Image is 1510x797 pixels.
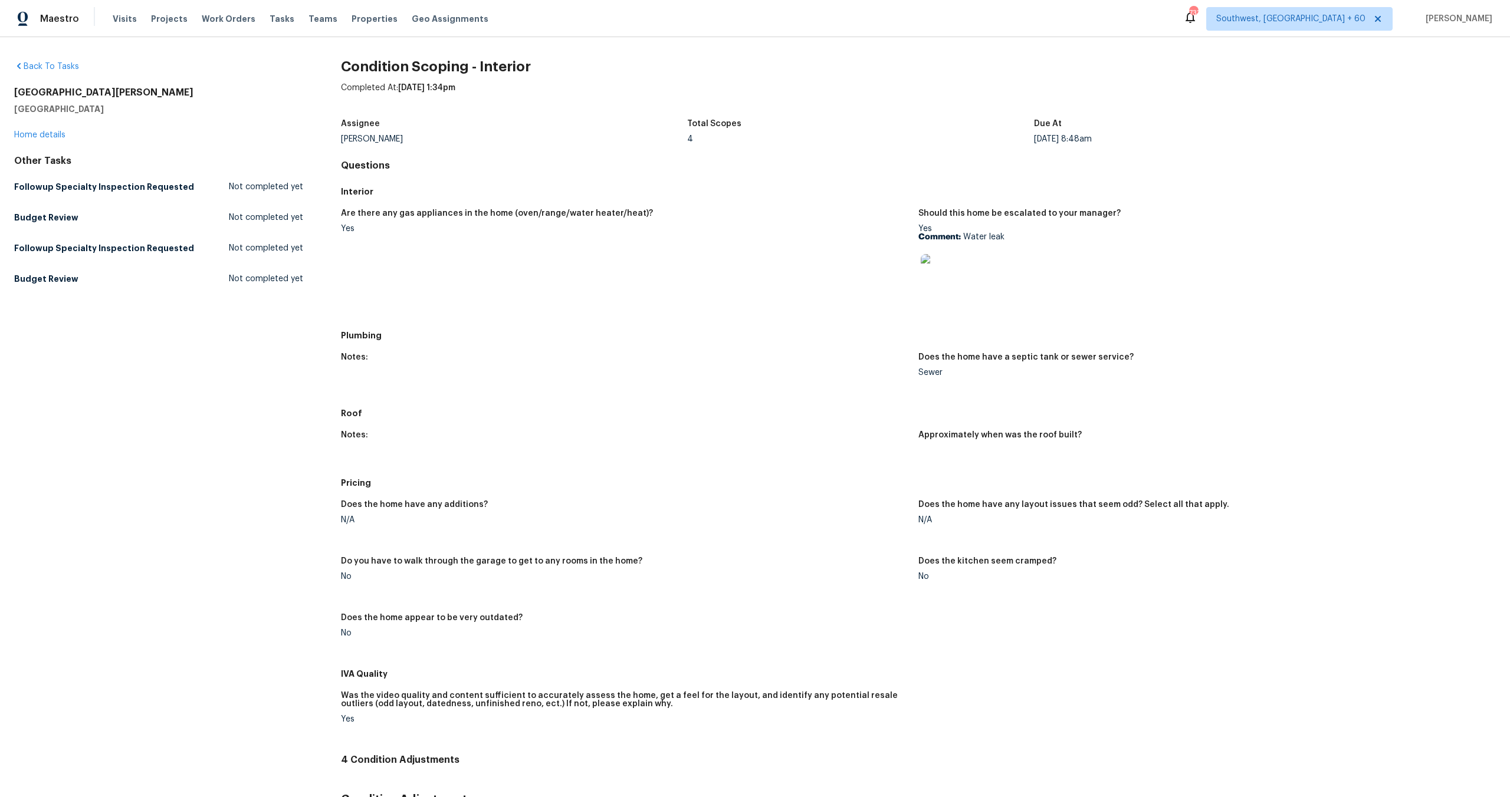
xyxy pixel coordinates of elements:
span: Not completed yet [229,181,303,193]
h4: Questions [341,160,1496,172]
span: Not completed yet [229,242,303,254]
span: Southwest, [GEOGRAPHIC_DATA] + 60 [1216,13,1365,25]
div: Other Tasks [14,155,303,167]
h2: Condition Scoping - Interior [341,61,1496,73]
h5: Was the video quality and content sufficient to accurately assess the home, get a feel for the la... [341,691,909,708]
h5: Does the home appear to be very outdated? [341,614,523,622]
span: Teams [308,13,337,25]
div: No [341,629,909,637]
span: [PERSON_NAME] [1421,13,1492,25]
div: Completed At: [341,82,1496,113]
div: Sewer [918,368,1486,377]
h5: Are there any gas appliances in the home (oven/range/water heater/heat)? [341,209,653,218]
div: N/A [341,516,909,524]
div: 733 [1189,7,1197,19]
span: Work Orders [202,13,255,25]
h5: Does the home have any additions? [341,500,488,509]
h4: 4 Condition Adjustments [341,754,1496,766]
h5: Budget Review [14,212,78,223]
span: Not completed yet [229,212,303,223]
h5: [GEOGRAPHIC_DATA] [14,103,303,115]
span: Geo Assignments [412,13,488,25]
a: Home details [14,131,65,139]
h5: Notes: [341,353,368,361]
div: N/A [918,516,1486,524]
span: Not completed yet [229,273,303,285]
span: Maestro [40,13,79,25]
div: Yes [918,225,1486,299]
h5: Does the home have a septic tank or sewer service? [918,353,1134,361]
b: Comment: [918,233,961,241]
h5: Approximately when was the roof built? [918,431,1082,439]
span: Properties [352,13,398,25]
h5: Followup Specialty Inspection Requested [14,242,194,254]
span: [DATE] 1:34pm [398,84,455,92]
p: Water leak [918,233,1486,241]
div: 4 [687,135,1034,143]
h5: Due At [1034,120,1062,128]
span: Tasks [270,15,294,23]
h5: Do you have to walk through the garage to get to any rooms in the home? [341,557,642,565]
a: Back To Tasks [14,62,79,71]
span: Projects [151,13,188,25]
div: [PERSON_NAME] [341,135,688,143]
div: No [918,572,1486,581]
span: Visits [113,13,137,25]
h5: Interior [341,186,1496,197]
h5: Followup Specialty Inspection Requested [14,181,194,193]
div: No [341,572,909,581]
h5: Pricing [341,477,1496,489]
h5: Plumbing [341,330,1496,341]
h5: Budget Review [14,273,78,285]
div: [DATE] 8:48am [1034,135,1381,143]
h5: Assignee [341,120,380,128]
div: Yes [341,225,909,233]
h5: Total Scopes [687,120,741,128]
h5: Roof [341,407,1496,419]
h5: Should this home be escalated to your manager? [918,209,1121,218]
div: Yes [341,715,909,723]
h2: [GEOGRAPHIC_DATA][PERSON_NAME] [14,87,303,98]
h5: Does the home have any layout issues that seem odd? Select all that apply. [918,500,1229,509]
h5: Does the kitchen seem cramped? [918,557,1056,565]
h5: Notes: [341,431,368,439]
h5: IVA Quality [341,668,1496,680]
